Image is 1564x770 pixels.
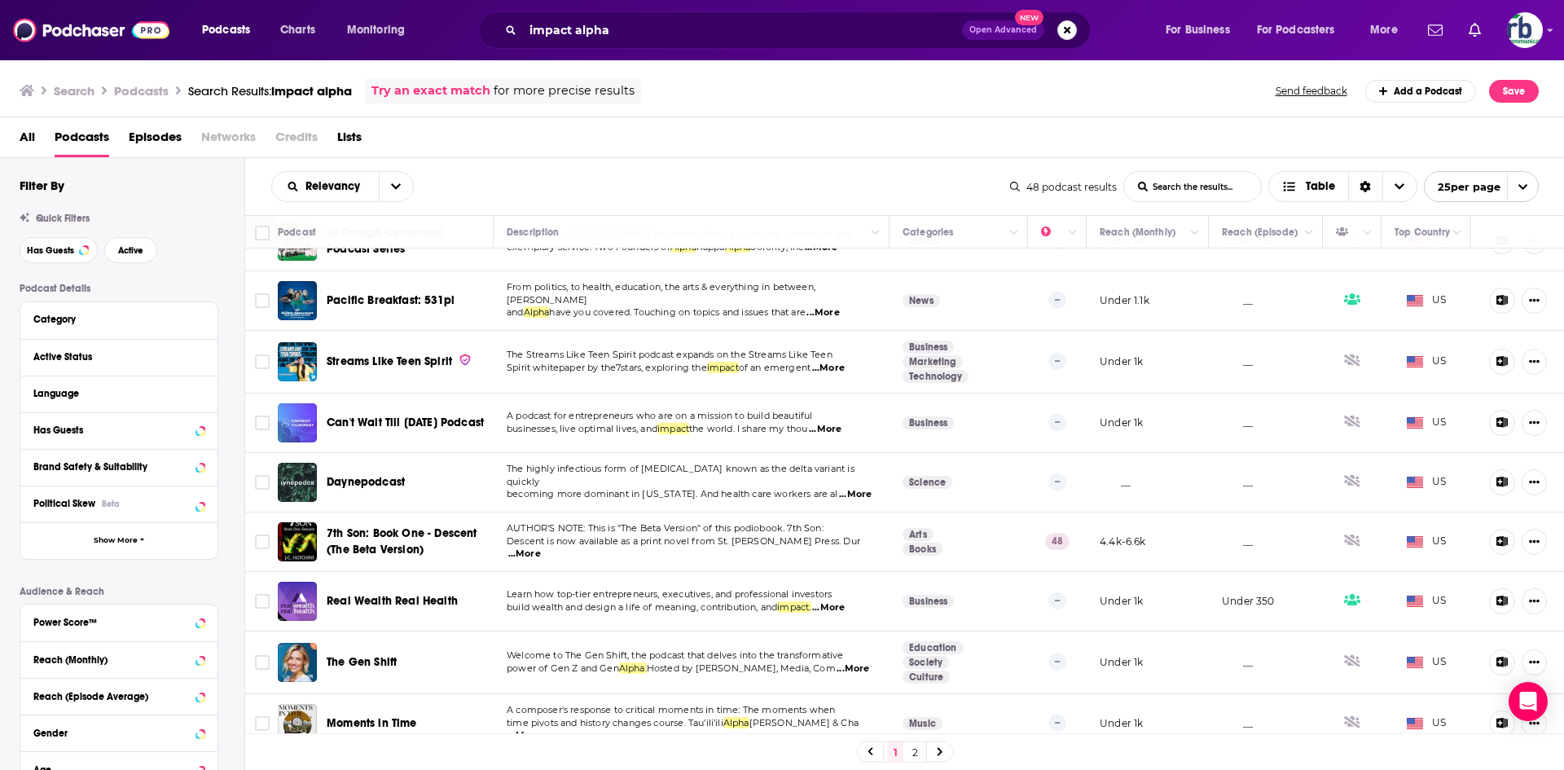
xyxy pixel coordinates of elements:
[507,588,832,600] span: Learn how top-tier entrepreneurs, executives, and professional investors
[255,416,270,430] span: Toggle select row
[327,593,458,609] a: Real Wealth Real Health
[1395,222,1450,242] div: Top Country
[507,649,844,661] span: Welcome to The Gen Shift, the podcast that delves into the transformative
[507,362,707,373] span: Spirit whitepaper by the7stars, exploring the
[278,403,317,442] img: Can't Wait Till Monday Podcast
[102,499,120,509] div: Beta
[1048,592,1066,609] p: --
[1048,653,1066,670] p: --
[1522,649,1547,675] button: Show More Button
[837,662,869,675] span: ...More
[1222,475,1253,489] p: __
[1048,715,1066,731] p: --
[255,594,270,609] span: Toggle select row
[280,19,315,42] span: Charts
[1246,17,1359,43] button: open menu
[337,124,362,157] span: Lists
[33,425,191,436] div: Has Guests
[33,309,204,329] button: Category
[1222,416,1253,429] p: __
[1370,19,1398,42] span: More
[1522,588,1547,614] button: Show More Button
[118,246,143,255] span: Active
[336,17,426,43] button: open menu
[278,522,317,561] a: 7th Son: Book One - Descent (The Beta Version)
[806,306,839,319] span: ...More
[507,488,838,499] span: becoming more dominant in [US_STATE]. And health care workers are al
[305,181,366,192] span: Relevancy
[1407,593,1447,609] span: US
[278,704,317,743] img: Moments in Time
[188,83,352,99] a: Search Results:impact alpha
[327,594,458,608] span: Real Wealth Real Health
[903,595,954,608] a: Business
[33,722,204,742] button: Gender
[903,476,952,489] a: Science
[696,241,725,253] span: Kappa
[33,498,95,509] span: Political Skew
[1154,17,1250,43] button: open menu
[327,354,452,368] span: Streams Like Teen Spirit
[903,341,954,354] a: Business
[1407,354,1447,370] span: US
[1365,80,1477,103] a: Add a Podcast
[494,81,635,100] span: for more precise results
[1299,223,1319,243] button: Column Actions
[327,526,488,558] a: 7th Son: Book One - Descent (The Beta Version)
[507,463,854,487] span: The highly infectious form of [MEDICAL_DATA] known as the delta variant is quickly
[278,222,316,242] div: Podcast
[725,241,751,253] span: Alpha
[20,237,98,263] button: Has Guests
[104,237,157,263] button: Active
[278,463,317,502] img: Daynepodcast
[20,124,35,157] a: All
[191,17,271,43] button: open menu
[1100,716,1143,730] p: Under 1k
[33,617,191,628] div: Power Score™
[36,213,90,224] span: Quick Filters
[94,536,138,545] span: Show More
[1424,171,1539,202] button: open menu
[327,655,397,669] span: The Gen Shift
[903,717,942,730] a: Music
[1222,655,1253,669] p: __
[55,124,109,157] span: Podcasts
[278,342,317,381] img: Streams Like Teen Spirit
[812,362,845,375] span: ...More
[1100,475,1131,489] p: __
[1100,354,1143,368] p: Under 1k
[1257,19,1335,42] span: For Podcasters
[1100,416,1143,429] p: Under 1k
[20,178,64,193] h2: Filter By
[347,19,405,42] span: Monitoring
[670,241,696,253] span: Alpha
[1222,293,1253,307] p: __
[507,306,524,318] span: and
[33,685,204,706] button: Reach (Episode Average)
[327,293,455,309] a: Pacific Breakfast: 531pi
[549,306,806,318] span: have you covered. Touching on topics and issues that are
[1489,80,1539,103] button: Save
[1522,410,1547,436] button: Show More Button
[903,355,963,368] a: Marketing
[327,475,405,489] span: Daynepodcast
[33,649,204,669] button: Reach (Monthly)
[1048,292,1066,308] p: --
[278,281,317,320] img: Pacific Breakfast: 531pi
[1268,171,1417,202] h2: Choose View
[903,370,969,383] a: Technology
[129,124,182,157] a: Episodes
[27,246,74,255] span: Has Guests
[202,19,250,42] span: Podcasts
[1100,293,1149,307] p: Under 1.1k
[255,293,270,308] span: Toggle select row
[1462,16,1487,44] a: Show notifications dropdown
[494,11,1106,49] div: Search podcasts, credits, & more...
[201,124,256,157] span: Networks
[1359,17,1418,43] button: open menu
[278,582,317,621] img: Real Wealth Real Health
[619,662,647,674] span: Alpha.
[689,423,807,434] span: the world. I share my thou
